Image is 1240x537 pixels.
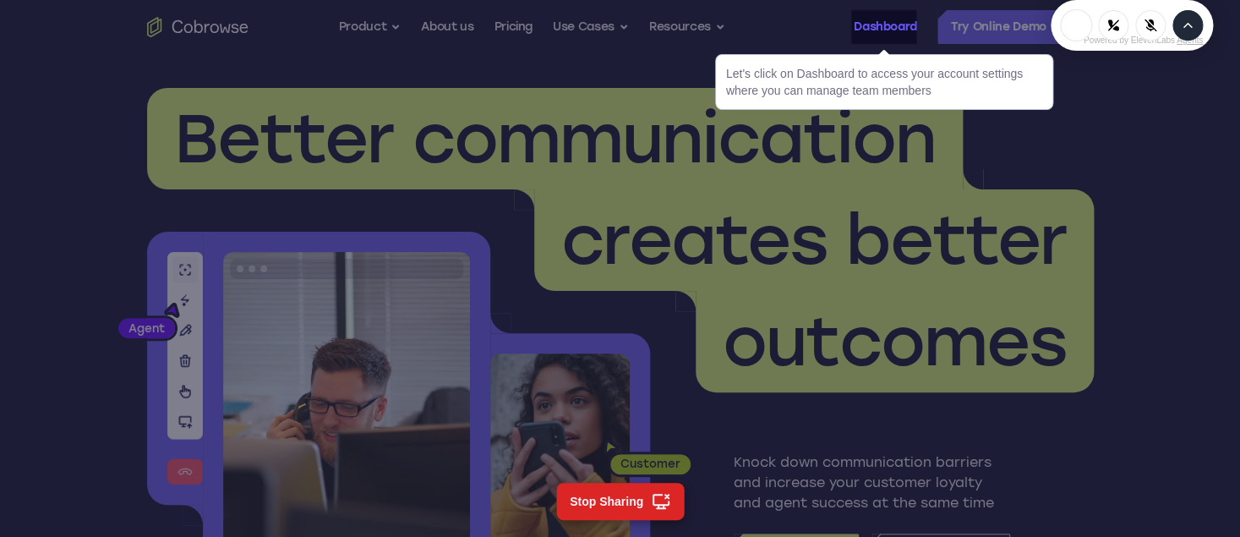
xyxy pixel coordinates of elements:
a: Pricing [494,10,533,44]
button: Use Cases [553,10,629,44]
span: Better communication [174,98,936,179]
a: Go to the home page [147,17,249,37]
button: Resources [649,10,725,44]
span: creates better [561,200,1067,281]
button: Product [339,10,401,44]
a: About us [421,10,473,44]
a: Dashboard [854,10,917,44]
p: Knock down communication barriers and increase your customer loyalty and agent success at the sam... [734,452,1010,513]
a: Try Online Demo [937,10,1094,44]
span: outcomes [723,301,1067,382]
